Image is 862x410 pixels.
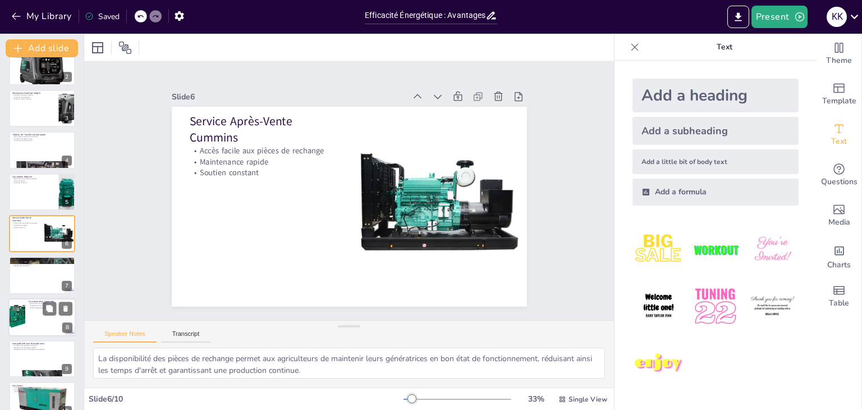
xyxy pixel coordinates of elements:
[62,113,72,124] div: 3
[89,39,107,57] div: Layout
[29,303,72,305] p: Économies de carburant
[12,177,56,180] p: Résistance aux conditions difficiles
[9,90,75,127] div: 3
[632,179,799,206] div: Add a formula
[59,302,72,315] button: Delete Slide
[821,176,858,188] span: Questions
[817,115,861,155] div: Add text boxes
[689,224,741,276] img: 2.jpeg
[12,140,72,142] p: Continuité de l'alimentation
[12,175,56,178] p: Conception Robuste
[817,195,861,236] div: Add images, graphics, shapes or video
[817,236,861,276] div: Add charts and graphs
[746,224,799,276] img: 3.jpeg
[12,347,72,349] p: Réduction de l'empreinte carbone
[12,138,72,140] p: Évitement des pertes de lait
[62,239,72,249] div: 6
[817,155,861,195] div: Get real-time input from your audience
[93,348,605,379] textarea: La disponibilité des pièces de rechange permet aux agriculteurs de maintenir leurs génératrices e...
[827,6,847,28] button: K K
[8,7,76,25] button: My Library
[283,35,376,156] p: Accès facile aux pièces de rechange
[43,302,56,315] button: Duplicate Slide
[644,34,805,61] p: Text
[817,34,861,74] div: Change the overall theme
[12,96,56,98] p: Durée de vie prolongée
[12,222,39,225] p: Accès facile aux pièces de rechange
[727,6,749,28] button: Export to PowerPoint
[12,216,39,222] p: Service Après-Vente Cummins
[29,300,72,303] p: Consommation Optimisée
[29,307,72,309] p: Efficacité énergétique
[8,298,76,336] div: 8
[829,297,849,309] span: Table
[817,276,861,317] div: Add a table
[291,16,402,151] p: Service Après-Vente Cummins
[6,39,78,57] button: Add slide
[29,304,72,307] p: Amélioration de la rentabilité
[265,48,358,169] p: Soutien constant
[751,6,808,28] button: Present
[85,11,120,22] div: Saved
[632,79,799,112] div: Add a heading
[62,197,72,207] div: 5
[632,280,685,332] img: 4.jpeg
[12,226,39,229] p: Soutien constant
[9,48,75,85] div: 2
[161,330,211,343] button: Transcript
[12,180,56,182] p: Moins de pannes
[831,135,847,148] span: Text
[93,330,157,343] button: Speaker Notes
[12,92,56,95] p: Alternateur Stamford Intégré
[89,394,404,404] div: Slide 6 / 10
[817,74,861,115] div: Add ready made slides
[9,257,75,294] div: 7
[632,149,799,174] div: Add a little bit of body text
[12,390,72,393] p: Importance de la durabilité
[12,342,72,345] p: Compatibilité avec Biocarburants
[274,41,367,162] p: Maintenance rapide
[12,258,72,262] p: [PERSON_NAME] Insonorisé
[12,265,72,267] p: Respect des normes CE
[118,41,132,54] span: Position
[746,280,799,332] img: 6.jpeg
[632,338,685,390] img: 7.jpeg
[12,181,56,184] p: Durée de vie accrue
[62,322,72,332] div: 8
[12,56,72,58] p: Efficacité énergétique
[12,386,72,389] p: Caractéristiques et avantages significatifs
[632,224,685,276] img: 1.jpeg
[12,384,72,387] p: Conclusion
[689,280,741,332] img: 5.jpeg
[12,349,72,351] p: Engagement envers les énergies renouvelables
[826,54,852,67] span: Theme
[12,263,72,265] p: Confort pour les travailleurs
[12,136,72,138] p: Démarrage et bascule automatiques
[12,133,72,136] p: Tableau de Transfert Automatique
[62,364,72,374] div: 9
[522,394,549,404] div: 33 %
[12,94,56,96] p: Rendement élevé et fiabilité
[632,117,799,145] div: Add a subheading
[365,7,485,24] input: Insert title
[62,281,72,291] div: 7
[9,174,75,211] div: 5
[9,215,75,252] div: 6
[62,72,72,82] div: 2
[12,388,72,390] p: Contribution à l'efficacité énergétique
[12,224,39,226] p: Maintenance rapide
[827,7,847,27] div: K K
[12,344,72,347] p: Utilisation de carburants alternatifs
[12,98,56,101] p: Utilisation dans l'industrie
[12,261,72,263] p: Réduction du [MEDICAL_DATA]
[568,395,607,404] span: Single View
[828,216,850,229] span: Media
[9,340,75,377] div: 9
[827,259,851,271] span: Charts
[62,156,72,166] div: 4
[9,131,75,168] div: 4
[822,95,856,107] span: Template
